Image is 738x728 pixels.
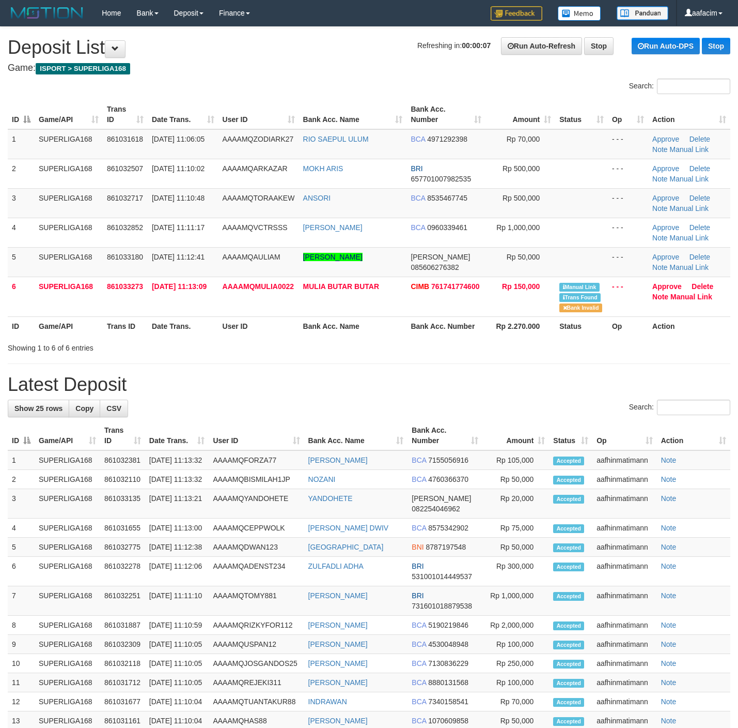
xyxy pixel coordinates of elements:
[608,218,648,247] td: - - -
[411,282,429,291] span: CIMB
[428,697,468,706] span: Copy 7340158541 to clipboard
[411,263,459,271] span: Copy 085606276382 to clipboard
[555,100,608,129] th: Status: activate to sort column ascending
[482,450,549,470] td: Rp 105,000
[8,374,730,395] h1: Latest Deposit
[661,562,677,570] a: Note
[35,421,100,450] th: Game/API: activate to sort column ascending
[428,678,468,687] span: Copy 8880131568 to clipboard
[608,277,648,316] td: - - -
[657,400,730,415] input: Search:
[8,538,35,557] td: 5
[652,282,682,291] a: Approve
[661,621,677,629] a: Note
[145,673,209,692] td: [DATE] 11:10:05
[661,475,677,483] a: Note
[35,450,100,470] td: SUPERLIGA168
[692,282,713,291] a: Delete
[652,263,668,271] a: Note
[652,135,679,143] a: Approve
[209,489,304,519] td: AAAAMQYANDOHETE
[482,673,549,692] td: Rp 100,000
[661,494,677,503] a: Note
[308,659,368,668] a: [PERSON_NAME]
[223,164,288,173] span: AAAAMQARKAZAR
[209,519,304,538] td: AAAAMQCEPPWOLK
[35,159,103,188] td: SUPERLIGA168
[670,263,709,271] a: Manual Link
[35,470,100,489] td: SUPERLIGA168
[617,6,668,20] img: panduan.png
[35,100,103,129] th: Game/API: activate to sort column ascending
[8,63,730,73] h4: Game:
[8,654,35,673] td: 10
[482,635,549,654] td: Rp 100,000
[485,316,555,336] th: Rp 2.270.000
[661,456,677,464] a: Note
[428,456,468,464] span: Copy 7155056916 to clipboard
[308,591,368,600] a: [PERSON_NAME]
[145,616,209,635] td: [DATE] 11:10:59
[412,640,426,648] span: BCA
[592,470,657,489] td: aafhinmatimann
[411,164,422,173] span: BRI
[152,253,205,261] span: [DATE] 11:12:41
[100,519,145,538] td: 861031655
[308,475,336,483] a: NOZANI
[661,697,677,706] a: Note
[107,253,143,261] span: 861033180
[35,654,100,673] td: SUPERLIGA168
[407,421,482,450] th: Bank Acc. Number: activate to sort column ascending
[411,223,425,232] span: BCA
[8,129,35,159] td: 1
[412,659,426,668] span: BCA
[661,678,677,687] a: Note
[107,282,143,291] span: 861033273
[553,543,584,552] span: Accepted
[608,159,648,188] td: - - -
[412,717,426,725] span: BCA
[8,247,35,277] td: 5
[412,505,460,513] span: Copy 082254046962 to clipboard
[428,621,468,629] span: Copy 5190219846 to clipboard
[670,204,709,213] a: Manual Link
[35,557,100,586] td: SUPERLIGA168
[209,692,304,711] td: AAAAMQTUANTAKUR88
[223,223,288,232] span: AAAAMQVCTRSSS
[648,316,730,336] th: Action
[223,282,294,291] span: AAAAMQMULIA0022
[584,37,614,55] a: Stop
[652,164,679,173] a: Approve
[482,586,549,616] td: Rp 1,000,000
[482,470,549,489] td: Rp 50,000
[209,538,304,557] td: AAAAMQDWAN123
[299,100,407,129] th: Bank Acc. Name: activate to sort column ascending
[8,673,35,692] td: 11
[107,164,143,173] span: 861032507
[482,692,549,711] td: Rp 70,000
[652,293,668,301] a: Note
[608,316,648,336] th: Op
[145,635,209,654] td: [DATE] 11:10:05
[35,316,103,336] th: Game/API
[223,194,295,202] span: AAAAMQTORAAKEW
[501,37,582,55] a: Run Auto-Refresh
[100,421,145,450] th: Trans ID: activate to sort column ascending
[35,692,100,711] td: SUPERLIGA168
[652,145,668,154] a: Note
[303,194,331,202] a: ANSORI
[428,524,468,532] span: Copy 8575342902 to clipboard
[412,475,426,483] span: BCA
[106,404,121,413] span: CSV
[608,188,648,218] td: - - -
[482,421,549,450] th: Amount: activate to sort column ascending
[412,456,426,464] span: BCA
[35,586,100,616] td: SUPERLIGA168
[412,602,472,610] span: Copy 731601018879538 to clipboard
[8,586,35,616] td: 7
[555,316,608,336] th: Status
[482,654,549,673] td: Rp 250,000
[35,538,100,557] td: SUPERLIGA168
[8,400,69,417] a: Show 25 rows
[308,640,368,648] a: [PERSON_NAME]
